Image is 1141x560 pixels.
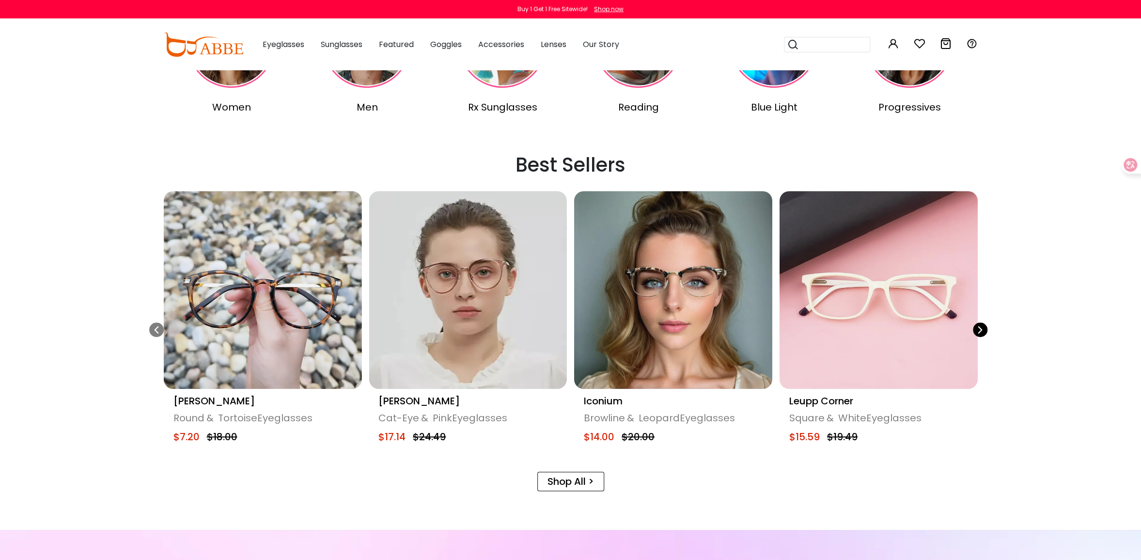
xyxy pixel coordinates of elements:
[617,430,655,444] span: $20.00
[164,191,362,389] img: Callie
[583,39,619,50] span: Our Story
[789,430,820,444] span: $15.59
[378,412,557,424] div: Cat-Eye Pink Eyeglasses
[379,39,414,50] span: Featured
[173,394,352,408] div: [PERSON_NAME]
[822,430,858,444] span: $19.49
[594,5,624,14] div: Shop now
[541,39,566,50] span: Lenses
[164,32,243,57] img: abbeglasses.com
[789,412,968,424] div: Square White Eyeglasses
[708,100,840,114] div: Blue Light
[625,411,636,425] span: &
[408,430,446,444] span: $24.49
[263,39,304,50] span: Eyeglasses
[419,411,430,425] span: &
[574,191,772,458] a: Iconium Iconium Browline& LeopardEyeglasses $14.00 $20.00
[321,39,362,50] span: Sunglasses
[173,412,352,424] div: Round Tortoise Eyeglasses
[844,100,975,114] div: Progressives
[574,191,772,389] img: Iconium
[825,411,836,425] span: &
[589,5,624,13] a: Shop now
[789,394,968,408] div: Leupp Corner
[437,100,568,114] div: Rx Sunglasses
[301,100,433,114] div: Men
[780,191,978,389] img: Leupp Corner
[780,191,978,458] a: Leupp Corner Leupp Corner Square& WhiteEyeglasses $15.59 $19.49
[164,191,362,458] a: Callie [PERSON_NAME] Round& TortoiseEyeglasses $7.20 $18.00
[584,430,614,444] span: $14.00
[584,394,763,408] div: Iconium
[378,394,557,408] div: [PERSON_NAME]
[164,191,362,458] div: 8 / 20
[369,191,567,458] a: Naomi [PERSON_NAME] Cat-Eye& PinkEyeglasses $17.14 $24.49
[574,191,772,458] div: 10 / 20
[202,430,237,444] span: $18.00
[164,153,978,176] h2: Best Sellers
[517,5,588,14] div: Buy 1 Get 1 Free Sitewide!
[584,412,763,424] div: Browline Leopard Eyeglasses
[166,100,297,114] div: Women
[573,100,704,114] div: Reading
[369,191,567,458] div: 9 / 20
[973,322,987,337] div: Next slide
[173,430,200,444] span: $7.20
[378,430,406,444] span: $17.14
[430,39,462,50] span: Goggles
[478,39,524,50] span: Accessories
[537,472,604,491] a: Shop All >
[780,191,978,458] div: 11 / 20
[204,411,216,425] span: &
[369,191,567,389] img: Naomi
